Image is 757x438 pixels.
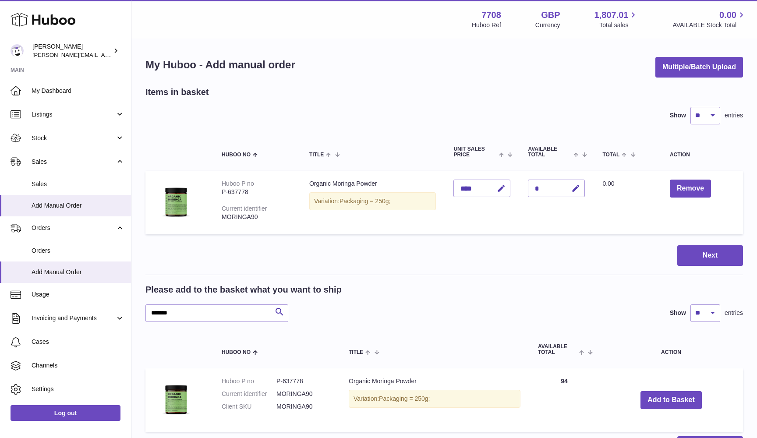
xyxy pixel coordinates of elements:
span: My Dashboard [32,87,124,95]
h1: My Huboo - Add manual order [145,58,295,72]
span: Sales [32,180,124,188]
a: Log out [11,405,120,421]
dd: MORINGA90 [276,403,331,411]
span: Add Manual Order [32,268,124,276]
td: Organic Moringa Powder [301,171,445,234]
h2: Please add to the basket what you want to ship [145,284,342,296]
span: Huboo no [222,152,251,158]
span: Cases [32,338,124,346]
img: Organic Moringa Powder [154,377,198,421]
span: AVAILABLE Total [538,344,577,355]
label: Show [670,111,686,120]
div: P-637778 [222,188,292,196]
span: Stock [32,134,115,142]
span: AVAILABLE Stock Total [672,21,746,29]
button: Multiple/Batch Upload [655,57,743,78]
strong: 7708 [481,9,501,21]
button: Next [677,245,743,266]
dt: Huboo P no [222,377,276,385]
span: Channels [32,361,124,370]
span: Invoicing and Payments [32,314,115,322]
span: 1,807.01 [594,9,629,21]
strong: GBP [541,9,560,21]
img: victor@erbology.co [11,44,24,57]
dt: Client SKU [222,403,276,411]
span: [PERSON_NAME][EMAIL_ADDRESS][DOMAIN_NAME] [32,51,176,58]
dt: Current identifier [222,390,276,398]
div: Currency [535,21,560,29]
div: [PERSON_NAME] [32,42,111,59]
span: Sales [32,158,115,166]
span: Packaging = 250g; [340,198,390,205]
img: Organic Moringa Powder [154,180,198,223]
span: AVAILABLE Total [528,146,571,158]
div: Variation: [349,390,520,408]
span: Packaging = 250g; [379,395,430,402]
button: Add to Basket [640,391,702,409]
div: MORINGA90 [222,213,292,221]
label: Show [670,309,686,317]
span: Add Manual Order [32,201,124,210]
dd: P-637778 [276,377,331,385]
h2: Items in basket [145,86,209,98]
div: Action [670,152,734,158]
span: Usage [32,290,124,299]
div: Huboo Ref [472,21,501,29]
td: 94 [529,368,599,432]
span: entries [725,309,743,317]
a: 1,807.01 Total sales [594,9,639,29]
span: Total sales [599,21,638,29]
div: Variation: [309,192,436,210]
span: Orders [32,247,124,255]
span: Listings [32,110,115,119]
span: entries [725,111,743,120]
span: Title [349,350,363,355]
th: Action [599,335,743,364]
span: Settings [32,385,124,393]
td: Organic Moringa Powder [340,368,529,432]
span: Orders [32,224,115,232]
div: Huboo P no [222,180,254,187]
span: 0.00 [602,180,614,187]
button: Remove [670,180,711,198]
span: Total [602,152,619,158]
span: 0.00 [719,9,736,21]
a: 0.00 AVAILABLE Stock Total [672,9,746,29]
dd: MORINGA90 [276,390,331,398]
span: Unit Sales Price [453,146,497,158]
div: Current identifier [222,205,267,212]
span: Huboo no [222,350,251,355]
span: Title [309,152,324,158]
